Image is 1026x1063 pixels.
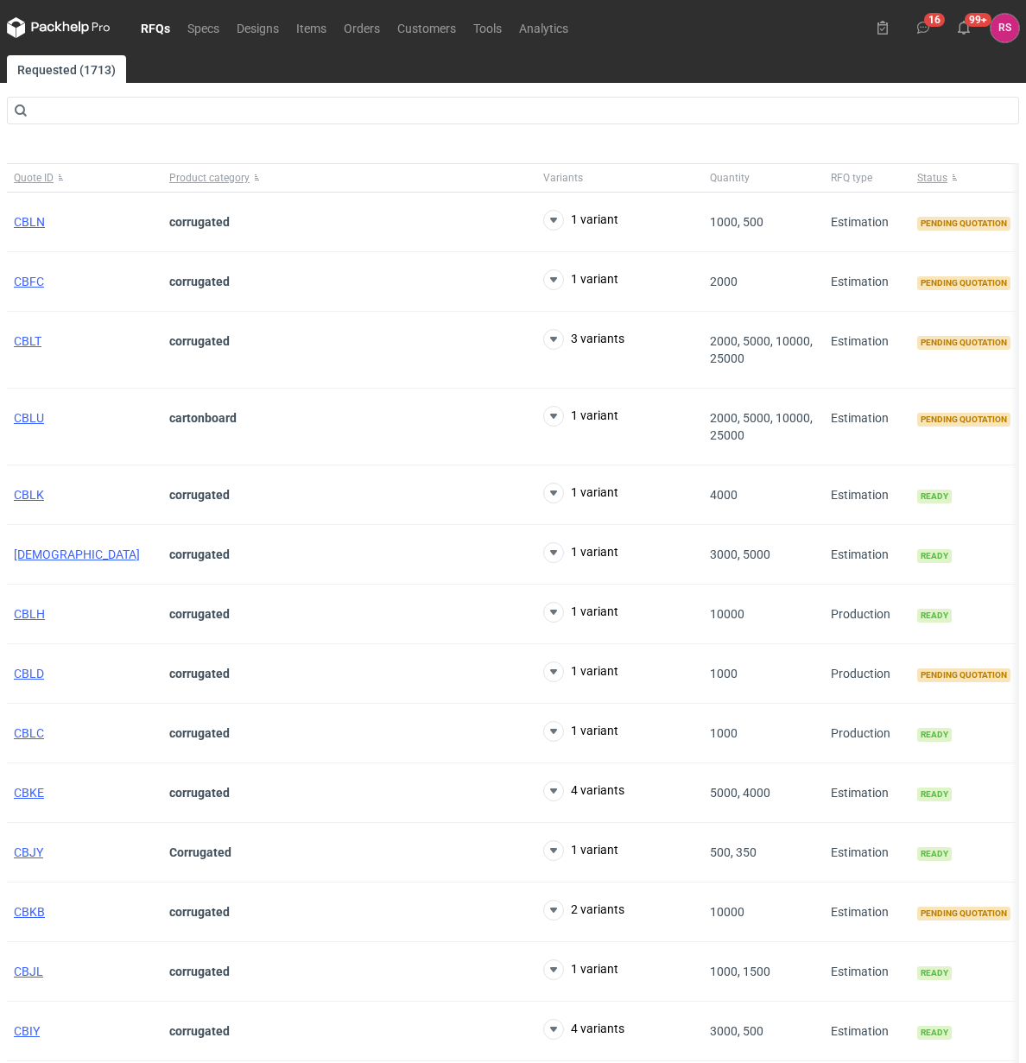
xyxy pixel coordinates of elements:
span: 3000, 500 [710,1024,763,1038]
div: Estimation [824,883,910,942]
div: Estimation [824,763,910,823]
a: Designs [228,17,288,38]
button: 4 variants [543,781,624,801]
a: Orders [335,17,389,38]
svg: Packhelp Pro [7,17,111,38]
span: Ready [917,728,952,742]
span: 10000 [710,905,744,919]
button: 1 variant [543,542,618,563]
button: Quote ID [7,164,162,192]
a: CBLD [14,667,44,680]
button: RS [991,14,1019,42]
a: CBKE [14,786,44,800]
span: 10000 [710,607,744,621]
span: Pending quotation [917,413,1010,427]
span: Quote ID [14,171,54,185]
span: 4000 [710,488,738,502]
span: Quantity [710,171,750,185]
a: CBLH [14,607,45,621]
strong: corrugated [169,965,230,978]
button: 99+ [950,14,978,41]
button: 3 variants [543,329,624,350]
span: 500, 350 [710,845,757,859]
strong: corrugated [169,726,230,740]
strong: corrugated [169,1024,230,1038]
button: 1 variant [543,483,618,503]
strong: cartonboard [169,411,237,425]
strong: corrugated [169,905,230,919]
a: CBFC [14,275,44,288]
button: Product category [162,164,536,192]
strong: corrugated [169,334,230,348]
div: Estimation [824,312,910,389]
strong: corrugated [169,786,230,800]
span: Ready [917,549,952,563]
span: Product category [169,171,250,185]
span: Pending quotation [917,668,1010,682]
span: 1000, 500 [710,215,763,229]
a: RFQs [132,17,179,38]
button: 1 variant [543,661,618,682]
a: CBLU [14,411,44,425]
a: CBLK [14,488,44,502]
span: Pending quotation [917,217,1010,231]
button: 1 variant [543,959,618,980]
button: 1 variant [543,210,618,231]
div: Rafał Stani [991,14,1019,42]
span: Ready [917,490,952,503]
a: Customers [389,17,465,38]
span: 1000 [710,726,738,740]
a: [DEMOGRAPHIC_DATA] [14,547,140,561]
span: CBIY [14,1024,40,1038]
button: 4 variants [543,1019,624,1040]
a: CBLT [14,334,41,348]
button: 1 variant [543,269,618,290]
strong: corrugated [169,607,230,621]
strong: Corrugated [169,845,231,859]
div: Estimation [824,252,910,312]
strong: corrugated [169,488,230,502]
span: Ready [917,847,952,861]
div: Production [824,585,910,644]
span: 5000, 4000 [710,786,770,800]
strong: corrugated [169,275,230,288]
a: CBJL [14,965,43,978]
button: 1 variant [543,721,618,742]
button: 1 variant [543,602,618,623]
span: Status [917,171,947,185]
div: Estimation [824,525,910,585]
div: Production [824,704,910,763]
span: CBJY [14,845,43,859]
span: Variants [543,171,583,185]
a: CBLN [14,215,45,229]
a: Items [288,17,335,38]
span: 2000, 5000, 10000, 25000 [710,334,813,365]
span: Ready [917,609,952,623]
strong: corrugated [169,667,230,680]
div: Production [824,644,910,704]
a: CBLC [14,726,44,740]
a: CBKB [14,905,45,919]
span: RFQ type [831,171,872,185]
button: 1 variant [543,840,618,861]
a: Tools [465,17,510,38]
span: 2000 [710,275,738,288]
a: Specs [179,17,228,38]
strong: corrugated [169,215,230,229]
span: Pending quotation [917,907,1010,921]
span: Pending quotation [917,276,1010,290]
div: Estimation [824,389,910,465]
strong: corrugated [169,547,230,561]
div: Estimation [824,942,910,1002]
